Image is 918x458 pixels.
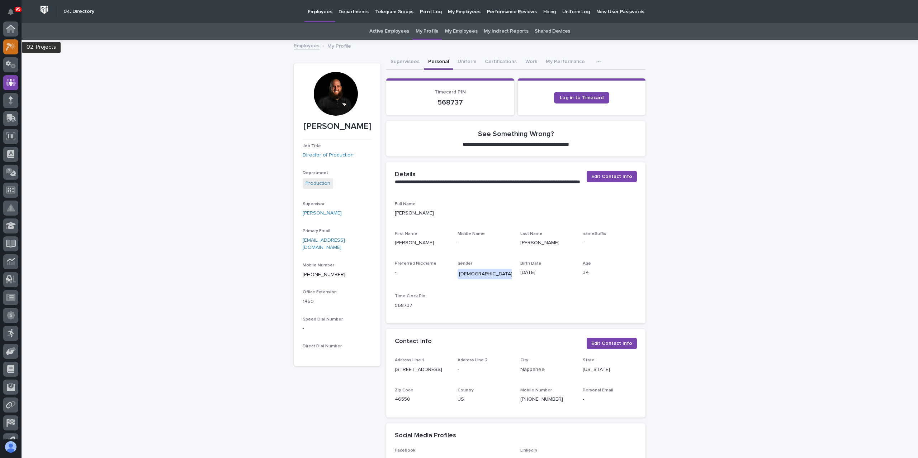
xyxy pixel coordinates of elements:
p: Nappanee [520,366,574,373]
a: Director of Production [303,151,354,159]
span: gender [458,261,472,266]
span: Supervisor [303,202,325,206]
span: Facebook [395,448,415,453]
a: [PHONE_NUMBER] [520,397,563,402]
span: Country [458,388,474,392]
button: My Performance [541,55,589,70]
button: Work [521,55,541,70]
p: [PERSON_NAME] [303,121,372,132]
span: Birth Date [520,261,541,266]
div: Notifications95 [9,9,18,20]
button: Notifications [3,4,18,19]
p: [PERSON_NAME] [520,239,574,247]
a: [PERSON_NAME] [303,209,342,217]
img: Workspace Logo [38,3,51,16]
button: Certifications [481,55,521,70]
h2: 04. Directory [63,9,94,15]
h2: Contact Info [395,338,432,346]
span: Address Line 2 [458,358,488,362]
button: Edit Contact Info [587,338,637,349]
span: Edit Contact Info [591,340,632,347]
a: [PHONE_NUMBER] [303,272,345,277]
button: Edit Contact Info [587,171,637,182]
p: [PERSON_NAME] [395,209,637,217]
span: Age [583,261,591,266]
span: Edit Contact Info [591,173,632,180]
p: - [395,269,449,276]
p: - [458,366,512,373]
p: 34 [583,269,637,276]
span: Timecard PIN [435,90,466,95]
button: Personal [424,55,453,70]
h2: Details [395,171,416,179]
span: Preferred Nickname [395,261,436,266]
div: [DEMOGRAPHIC_DATA] [458,269,514,279]
span: nameSuffix [583,232,606,236]
span: Mobile Number [520,388,552,392]
h2: See Something Wrong? [478,130,554,138]
p: [STREET_ADDRESS] [395,366,449,373]
p: 1450 [303,298,372,305]
span: Time Clock Pin [395,294,425,298]
p: - [458,239,512,247]
span: Middle Name [458,232,485,236]
p: - [583,239,637,247]
span: Personal Email [583,388,613,392]
span: Mobile Number [303,263,334,267]
p: [US_STATE] [583,366,637,373]
span: Direct Dial Number [303,344,342,348]
span: Primary Email [303,229,330,233]
a: My Employees [445,23,477,40]
p: [PERSON_NAME] [395,239,449,247]
span: Office Extension [303,290,337,294]
h2: Social Media Profiles [395,432,456,440]
a: Employees [294,41,320,49]
span: Speed Dial Number [303,317,343,322]
p: - [303,325,372,332]
a: Log in to Timecard [554,92,609,103]
span: Zip Code [395,388,413,392]
span: Address Line 1 [395,358,424,362]
p: My Profile [327,42,351,49]
span: State [583,358,595,362]
button: Uniform [453,55,481,70]
p: 46550 [395,396,449,403]
p: 568737 [395,302,449,309]
p: - [583,396,637,403]
a: Production [306,180,330,187]
p: US [458,396,512,403]
p: [DATE] [520,269,574,276]
span: Last Name [520,232,543,236]
span: First Name [395,232,417,236]
p: 568737 [395,98,506,107]
a: Shared Devices [535,23,570,40]
span: Department [303,171,328,175]
button: Supervisees [386,55,424,70]
span: Job Title [303,144,321,148]
span: City [520,358,528,362]
span: LinkedIn [520,448,537,453]
button: users-avatar [3,439,18,454]
span: Log in to Timecard [560,95,604,100]
a: [EMAIL_ADDRESS][DOMAIN_NAME] [303,238,345,250]
a: My Profile [416,23,439,40]
a: My Indirect Reports [484,23,528,40]
p: 95 [16,7,20,12]
a: Active Employees [369,23,409,40]
span: Full Name [395,202,416,206]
